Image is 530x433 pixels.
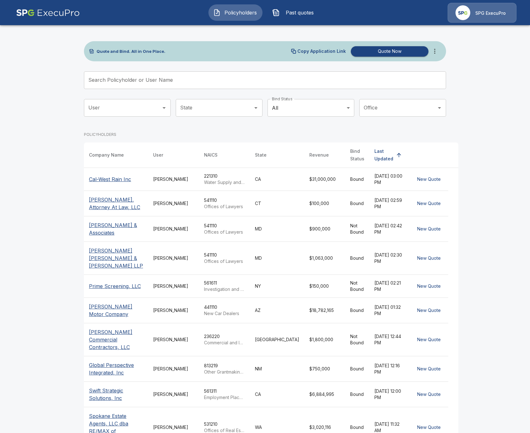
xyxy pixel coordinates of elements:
td: [DATE] 12:16 PM [369,356,410,382]
div: 236220 [204,333,245,346]
div: [PERSON_NAME] [153,255,194,261]
td: Bound [345,382,369,407]
p: Copy Application Link [297,49,346,53]
td: Not Bound [345,216,369,242]
div: [PERSON_NAME] [153,307,194,314]
p: [PERSON_NAME] Commercial Contractors, LLC [89,328,143,351]
img: Past quotes Icon [272,9,280,16]
p: New Car Dealers [204,310,245,317]
button: Quote Now [351,46,428,57]
div: [PERSON_NAME] [153,226,194,232]
img: Agency Icon [455,5,470,20]
button: New Quote [415,389,443,400]
div: Revenue [309,151,329,159]
button: Open [251,103,260,112]
p: [PERSON_NAME], Attorney At Law, LLC [89,196,143,211]
td: $750,000 [304,356,345,382]
p: Investigation and Personal Background Check Services [204,286,245,292]
td: $1,800,000 [304,323,345,356]
td: [DATE] 02:30 PM [369,242,410,275]
button: New Quote [415,363,443,375]
p: Commercial and Institutional Building Construction [204,340,245,346]
div: All [268,99,354,117]
button: Open [160,103,168,112]
label: Bind Status [272,96,292,102]
p: [PERSON_NAME] [PERSON_NAME] & [PERSON_NAME] LLP [89,247,143,269]
span: Policyholders [223,9,258,16]
div: [PERSON_NAME] [153,200,194,207]
td: [GEOGRAPHIC_DATA] [250,323,304,356]
p: Offices of Lawyers [204,258,245,264]
button: more [428,45,441,58]
td: CA [250,382,304,407]
p: Swift Strategic Solutions, Inc [89,387,143,402]
th: Bind Status [345,142,369,168]
td: NM [250,356,304,382]
td: [DATE] 12:00 PM [369,382,410,407]
div: 541110 [204,252,245,264]
div: Last Updated [374,147,393,163]
p: Employment Placement Agencies [204,394,245,401]
td: [DATE] 01:32 PM [369,298,410,323]
p: [PERSON_NAME] Motor Company [89,303,143,318]
button: New Quote [415,198,443,209]
button: New Quote [415,280,443,292]
td: $100,000 [304,191,345,216]
td: MD [250,242,304,275]
button: New Quote [415,174,443,185]
button: New Quote [415,305,443,316]
td: [DATE] 02:21 PM [369,275,410,298]
button: New Quote [415,334,443,346]
p: Offices of Lawyers [204,229,245,235]
p: SPG ExecuPro [475,10,506,16]
div: 541110 [204,197,245,210]
td: Not Bound [345,323,369,356]
button: Policyholders IconPolicyholders [208,4,262,21]
div: [PERSON_NAME] [153,366,194,372]
div: [PERSON_NAME] [153,283,194,289]
div: Company Name [89,151,124,159]
div: [PERSON_NAME] [153,336,194,343]
td: NY [250,275,304,298]
td: Bound [345,168,369,191]
td: CA [250,168,304,191]
p: Offices of Lawyers [204,203,245,210]
td: [DATE] 12:44 PM [369,323,410,356]
p: Global Perspective Integrated, Inc [89,361,143,376]
div: 561611 [204,280,245,292]
td: AZ [250,298,304,323]
div: User [153,151,163,159]
td: $6,884,995 [304,382,345,407]
td: $150,000 [304,275,345,298]
button: New Quote [415,223,443,235]
div: 541110 [204,223,245,235]
div: [PERSON_NAME] [153,424,194,430]
p: Other Grantmaking and Giving Services [204,369,245,375]
a: Agency IconSPG ExecuPro [448,3,516,23]
td: $31,000,000 [304,168,345,191]
button: Past quotes IconPast quotes [268,4,322,21]
div: 561311 [204,388,245,401]
td: $900,000 [304,216,345,242]
td: [DATE] 03:00 PM [369,168,410,191]
p: [PERSON_NAME] & Associates [89,221,143,236]
td: MD [250,216,304,242]
td: Bound [345,298,369,323]
p: Cal-West Rain Inc [89,175,131,183]
img: Policyholders Icon [213,9,221,16]
td: $1,063,000 [304,242,345,275]
div: NAICS [204,151,218,159]
td: Bound [345,356,369,382]
span: Past quotes [282,9,317,16]
div: 221310 [204,173,245,186]
p: Quote and Bind. All in One Place. [97,49,165,53]
div: 441110 [204,304,245,317]
td: Bound [345,191,369,216]
div: State [255,151,267,159]
td: [DATE] 02:59 PM [369,191,410,216]
td: Bound [345,242,369,275]
div: [PERSON_NAME] [153,391,194,397]
p: Prime Screening, LLC [89,282,141,290]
